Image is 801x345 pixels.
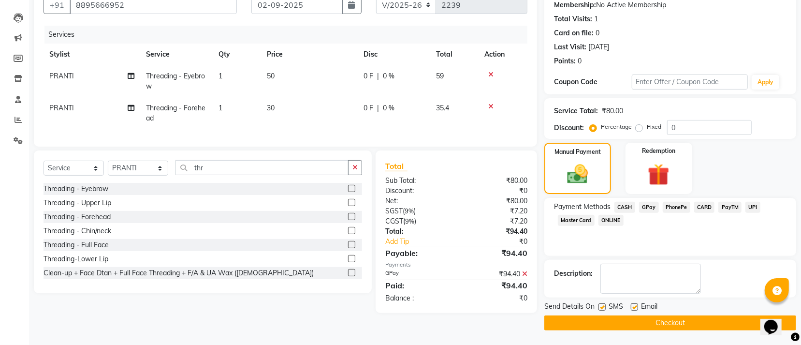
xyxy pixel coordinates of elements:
span: 1 [218,72,222,80]
div: Sub Total: [378,176,456,186]
div: Balance : [378,293,456,303]
span: Payment Methods [554,202,611,212]
div: Payable: [378,247,456,259]
div: ₹80.00 [602,106,623,116]
div: 0 [578,56,582,66]
div: Payments [385,261,527,269]
iframe: chat widget [760,306,791,335]
span: Master Card [558,215,595,226]
div: ( ) [378,206,456,216]
label: Manual Payment [554,148,601,156]
span: Threading - Forehead [146,104,205,122]
div: 1 [594,14,598,24]
span: 9% [405,217,414,225]
div: Total: [378,226,456,237]
div: ₹7.20 [456,216,535,226]
div: Paid: [378,280,456,291]
span: CARD [694,202,715,213]
label: Fixed [647,122,661,131]
span: 35.4 [436,104,449,112]
div: Card on file: [554,28,594,38]
div: 0 [596,28,599,38]
span: CASH [614,202,635,213]
span: 9% [405,207,414,215]
div: Threading - Upper Lip [44,198,111,208]
span: Send Details On [544,301,595,314]
div: ₹94.40 [456,226,535,237]
div: ₹0 [469,237,535,247]
span: 0 % [383,71,394,81]
label: Percentage [601,122,632,131]
span: SMS [609,301,623,314]
th: Disc [358,44,430,65]
span: Total [385,161,408,171]
div: ₹94.40 [456,280,535,291]
span: | [377,71,379,81]
th: Price [261,44,358,65]
div: Threading - Chin/neck [44,226,111,236]
span: 1 [218,104,222,112]
div: Discount: [554,123,584,133]
div: Threading - Eyebrow [44,184,108,194]
button: Apply [752,75,779,90]
span: 50 [267,72,275,80]
div: ₹7.20 [456,206,535,216]
span: | [377,103,379,113]
div: GPay [378,269,456,279]
div: Service Total: [554,106,598,116]
div: ₹0 [456,293,535,303]
span: 59 [436,72,444,80]
span: PayTM [718,202,742,213]
div: Threading-Lower Lip [44,254,108,264]
span: 0 F [364,103,373,113]
img: _cash.svg [561,162,595,186]
div: Discount: [378,186,456,196]
th: Action [479,44,527,65]
div: ₹94.40 [456,269,535,279]
th: Total [430,44,479,65]
span: Threading - Eyebrow [146,72,205,90]
div: Last Visit: [554,42,586,52]
div: Threading - Full Face [44,240,109,250]
div: [DATE] [588,42,609,52]
span: ONLINE [598,215,624,226]
div: Coupon Code [554,77,631,87]
div: Clean-up + Face Dtan + Full Face Threading + F/A & UA Wax ([DEMOGRAPHIC_DATA]) [44,268,314,278]
div: Points: [554,56,576,66]
div: Threading - Forehead [44,212,111,222]
input: Search or Scan [175,160,349,175]
a: Add Tip [378,237,469,247]
div: ( ) [378,216,456,226]
span: 30 [267,104,275,112]
span: PRANTI [49,72,74,80]
div: Description: [554,269,593,279]
div: ₹80.00 [456,196,535,206]
div: ₹80.00 [456,176,535,186]
span: GPay [639,202,659,213]
div: Services [44,26,535,44]
span: UPI [745,202,760,213]
span: Email [641,301,657,314]
div: ₹0 [456,186,535,196]
div: ₹94.40 [456,247,535,259]
span: CGST [385,217,403,225]
th: Qty [213,44,261,65]
div: Net: [378,196,456,206]
button: Checkout [544,315,796,330]
th: Stylist [44,44,140,65]
th: Service [140,44,213,65]
span: PRANTI [49,104,74,112]
div: Total Visits: [554,14,592,24]
img: _gift.svg [641,161,676,188]
span: 0 F [364,71,373,81]
span: 0 % [383,103,394,113]
span: PhonePe [663,202,690,213]
label: Redemption [642,147,675,155]
span: SGST [385,207,403,215]
input: Enter Offer / Coupon Code [632,75,748,90]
